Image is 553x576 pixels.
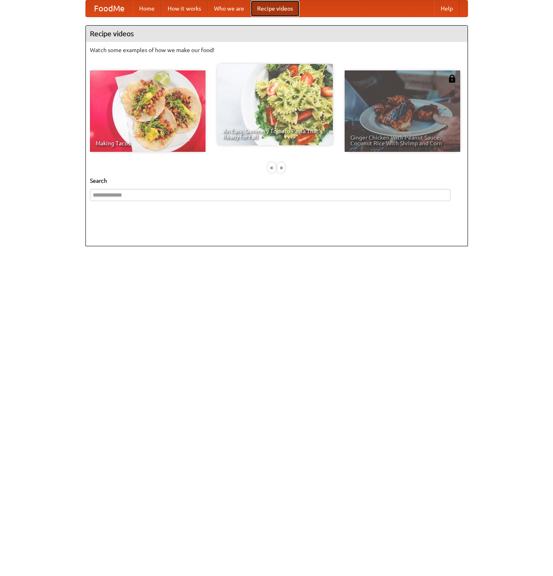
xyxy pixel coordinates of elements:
h5: Search [90,177,463,185]
div: « [268,162,275,173]
a: How it works [161,0,208,17]
a: An Easy, Summery Tomato Pasta That's Ready for Fall [217,64,333,145]
a: Making Tacos [90,70,205,152]
h4: Recipe videos [86,26,468,42]
a: Help [434,0,459,17]
div: » [278,162,285,173]
span: An Easy, Summery Tomato Pasta That's Ready for Fall [223,128,327,140]
a: FoodMe [86,0,133,17]
span: Making Tacos [96,140,200,146]
p: Watch some examples of how we make our food! [90,46,463,54]
a: Who we are [208,0,251,17]
img: 483408.png [448,74,456,83]
a: Recipe videos [251,0,299,17]
a: Home [133,0,161,17]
